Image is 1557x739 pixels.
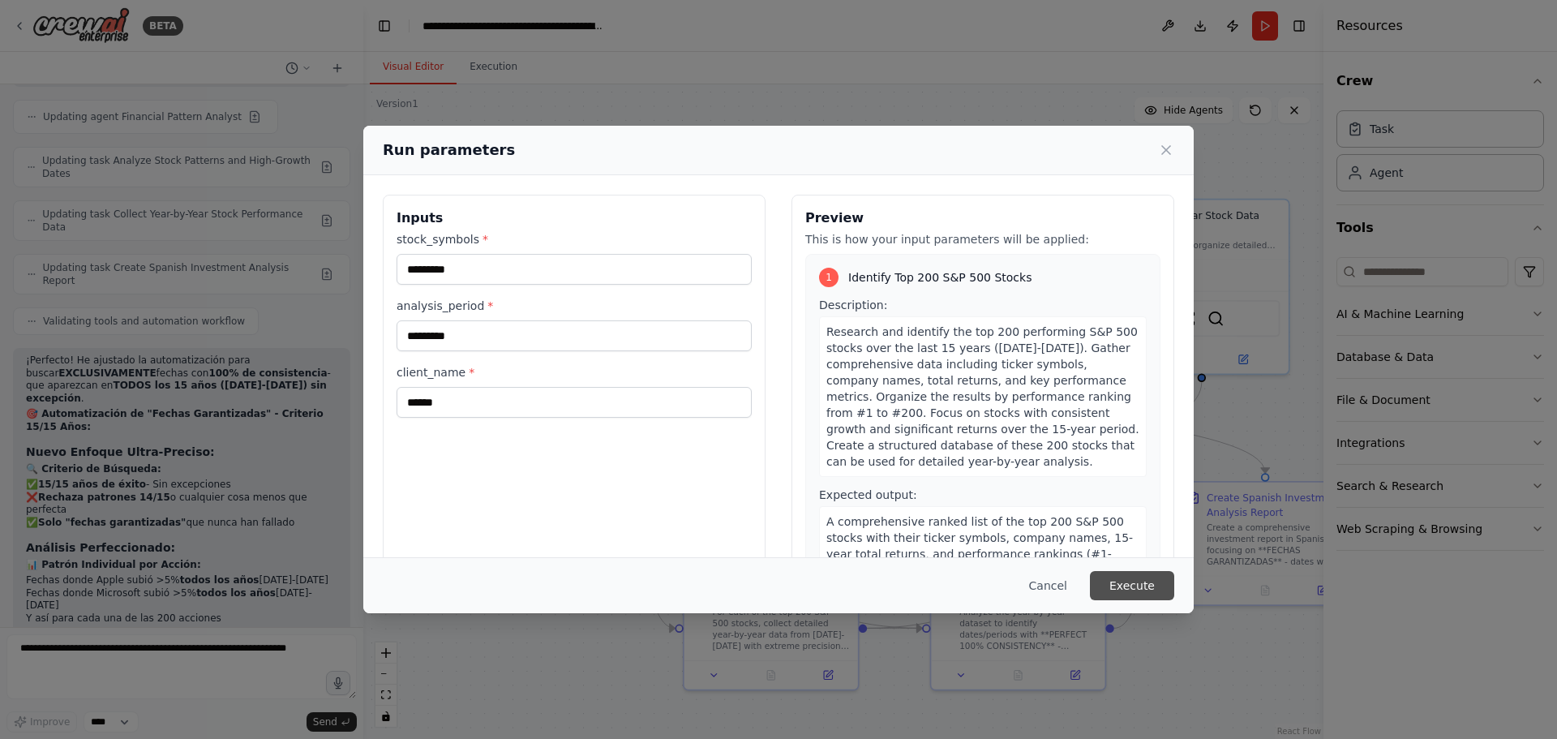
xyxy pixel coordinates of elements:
[805,208,1160,228] h3: Preview
[1016,571,1080,600] button: Cancel
[1090,571,1174,600] button: Execute
[805,231,1160,247] p: This is how your input parameters will be applied:
[819,488,917,501] span: Expected output:
[826,325,1139,468] span: Research and identify the top 200 performing S&P 500 stocks over the last 15 years ([DATE]-[DATE]...
[397,298,752,314] label: analysis_period
[397,364,752,380] label: client_name
[826,515,1133,609] span: A comprehensive ranked list of the top 200 S&P 500 stocks with their ticker symbols, company name...
[397,231,752,247] label: stock_symbols
[848,269,1032,286] span: Identify Top 200 S&P 500 Stocks
[819,299,887,311] span: Description:
[819,268,839,287] div: 1
[383,139,515,161] h2: Run parameters
[397,208,752,228] h3: Inputs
